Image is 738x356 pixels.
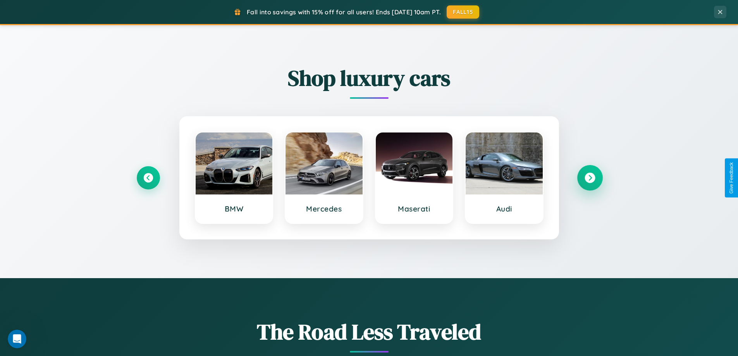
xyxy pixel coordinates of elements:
[729,162,734,194] div: Give Feedback
[473,204,535,213] h3: Audi
[384,204,445,213] h3: Maserati
[137,63,602,93] h2: Shop luxury cars
[247,8,441,16] span: Fall into savings with 15% off for all users! Ends [DATE] 10am PT.
[203,204,265,213] h3: BMW
[293,204,355,213] h3: Mercedes
[137,317,602,347] h1: The Road Less Traveled
[447,5,479,19] button: FALL15
[8,330,26,348] iframe: Intercom live chat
